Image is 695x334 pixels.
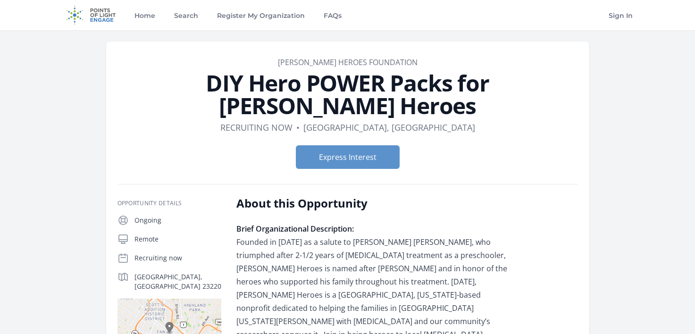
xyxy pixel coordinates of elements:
span: Brief Organizational Description: [236,224,354,234]
h1: DIY Hero POWER Packs for [PERSON_NAME] Heroes [117,72,578,117]
h2: About this Opportunity [236,196,512,211]
p: Remote [134,234,221,244]
h3: Opportunity Details [117,200,221,207]
p: [GEOGRAPHIC_DATA], [GEOGRAPHIC_DATA] 23220 [134,272,221,291]
div: • [296,121,300,134]
p: Recruiting now [134,253,221,263]
a: [PERSON_NAME] Heroes Foundation [278,57,418,67]
p: Ongoing [134,216,221,225]
dd: [GEOGRAPHIC_DATA], [GEOGRAPHIC_DATA] [303,121,475,134]
dd: Recruiting now [220,121,293,134]
button: Express Interest [296,145,400,169]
